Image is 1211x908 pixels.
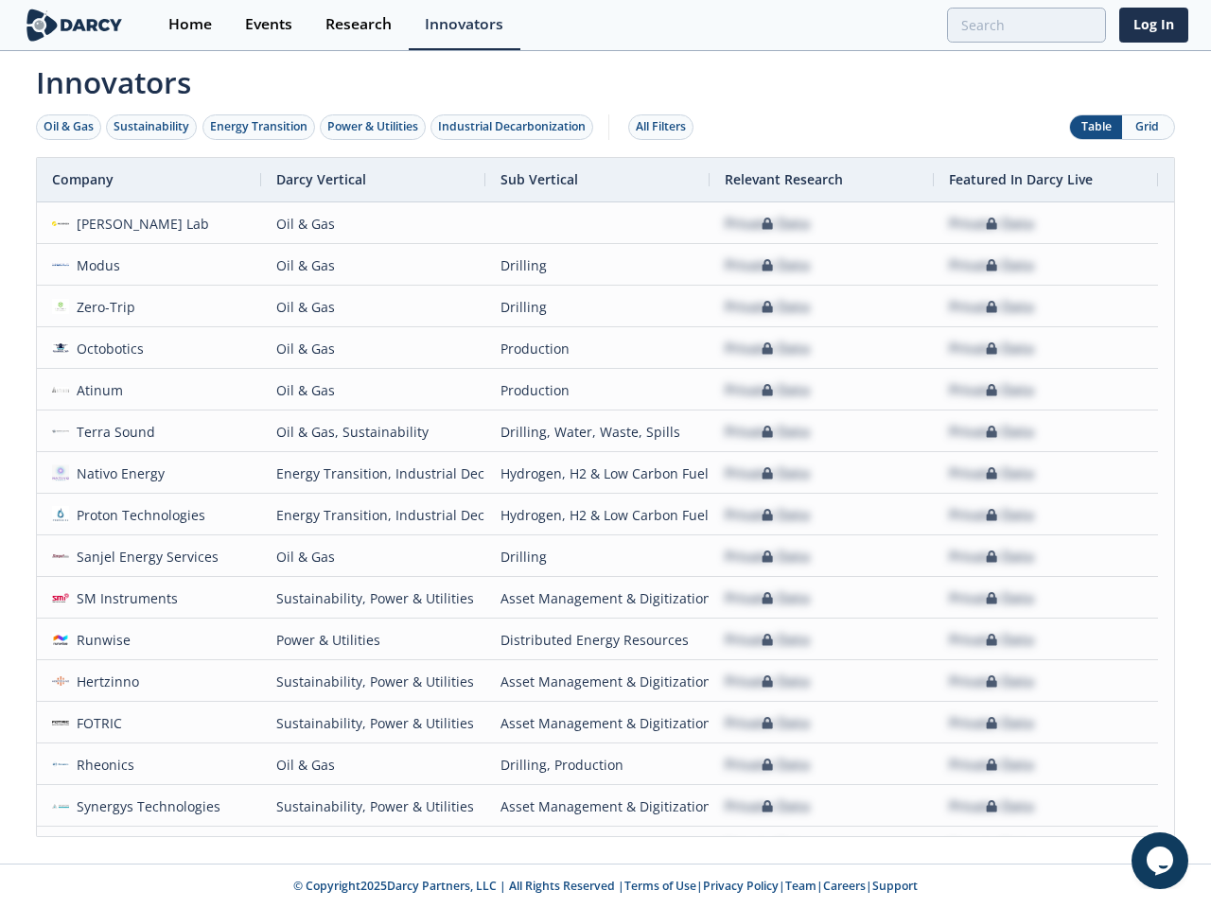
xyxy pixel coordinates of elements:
div: Private Data [949,786,1034,827]
div: Atinum [69,370,124,410]
div: Private Data [725,370,810,410]
a: Log In [1119,8,1188,43]
div: Drilling, Water, Waste, Spills [500,411,694,452]
button: All Filters [628,114,693,140]
span: Innovators [23,53,1188,104]
div: Private Data [949,828,1034,868]
div: Private Data [725,495,810,535]
div: Private Data [949,703,1034,743]
img: sanjel.com.png [52,548,69,565]
div: Private Data [949,620,1034,660]
img: 7b228af2-2927-4939-aa9f-c088b96d1056 [52,589,69,606]
a: Careers [823,878,866,894]
button: Industrial Decarbonization [430,114,593,140]
div: Private Data [949,203,1034,244]
button: Power & Utilities [320,114,426,140]
div: Oil & Gas [276,536,470,577]
div: FOTRIC [69,703,123,743]
img: 6c1fd47e-a9de-4d25-b0ff-b9dbcf72eb3c [52,423,69,440]
div: Asset Management & Digitization, Methane Emissions [500,578,694,619]
div: Drilling [500,536,694,577]
p: © Copyright 2025 Darcy Partners, LLC | All Rights Reserved | | | | | [26,878,1185,895]
div: Asset Management & Digitization, Methane Emissions [500,786,694,827]
img: 1947e124-eb77-42f3-86b6-0e38c15c803b [52,340,69,357]
div: Private Data [725,245,810,286]
div: Oil & Gas, Sustainability [276,411,470,452]
div: Sustainability, Power & Utilities [276,703,470,743]
div: Power & Utilities [276,620,470,660]
button: Oil & Gas [36,114,101,140]
div: Hertzinno [69,661,140,702]
img: 9c95c6f0-4dc2-42bd-b77a-e8faea8af569 [52,506,69,523]
div: Private Data [725,661,810,702]
a: Team [785,878,816,894]
button: Grid [1122,115,1174,139]
div: Private Data [725,287,810,327]
div: Modus [69,245,121,286]
a: Terms of Use [624,878,696,894]
img: 2e65efa3-6c94-415d-91a3-04c42e6548c1 [52,298,69,315]
div: Private Data [949,453,1034,494]
div: Distributed Energy Resources, Transportation Electrification [500,828,694,868]
div: Synergys Technologies [69,786,221,827]
div: Innovators [425,17,503,32]
div: Research [325,17,392,32]
div: Private Data [725,536,810,577]
img: 28659a50-3ed8-4eb4-84e4-ecf8848b7f3a [52,631,69,648]
div: [PERSON_NAME] Lab [69,203,210,244]
span: Relevant Research [725,170,843,188]
div: Production [500,370,694,410]
div: Events [245,17,292,32]
div: Hydrogen, H2 & Low Carbon Fuels [500,495,694,535]
img: 6be74745-e7f4-4809-9227-94d27c50fd57 [52,756,69,773]
div: Proton Technologies [69,495,206,535]
div: Private Data [949,536,1034,577]
div: Oil & Gas [276,328,470,369]
img: ebe80549-b4d3-4f4f-86d6-e0c3c9b32110 [52,464,69,481]
div: Octobotics [69,328,145,369]
div: Oil & Gas [276,245,470,286]
div: Energy Transition, Industrial Decarbonization [276,495,470,535]
div: Energy Transition [210,118,307,135]
div: Private Data [949,495,1034,535]
div: Home [168,17,212,32]
div: Private Data [725,703,810,743]
div: Private Data [725,578,810,619]
img: a5afd840-feb6-4328-8c69-739a799e54d1 [52,256,69,273]
div: Private Data [949,744,1034,785]
span: Featured In Darcy Live [949,170,1093,188]
img: logo-wide.svg [23,9,126,42]
div: Private Data [725,328,810,369]
div: Oil & Gas [276,287,470,327]
div: Zero-Trip [69,287,136,327]
img: 0133bb7e-1967-4e01-889f-d186a3c734a4 [52,797,69,814]
div: Private Data [949,328,1034,369]
div: Drilling, Production [500,744,694,785]
span: Company [52,170,114,188]
div: Oil & Gas [44,118,94,135]
span: Sub Vertical [500,170,578,188]
a: Support [872,878,918,894]
div: Private Data [949,661,1034,702]
div: Private Data [725,203,810,244]
div: Private Data [949,578,1034,619]
div: Runwise [69,620,132,660]
div: Private Data [725,786,810,827]
div: Distributed Energy Resources [500,620,694,660]
div: Oil & Gas [276,370,470,410]
div: Asset Management & Digitization, Methane Emissions [500,661,694,702]
img: f3daa296-edca-4246-95c9-a684112ce6f8 [52,215,69,232]
div: Sustainability, Power & Utilities [276,578,470,619]
div: Sustainability [114,118,189,135]
a: Privacy Policy [703,878,779,894]
button: Energy Transition [202,114,315,140]
div: Oil & Gas [276,744,470,785]
img: 45a0cbea-d989-4350-beef-8637b4f6d6e9 [52,381,69,398]
div: Private Data [725,620,810,660]
button: Table [1070,115,1122,139]
div: Sustainability, Power & Utilities [276,786,470,827]
span: Darcy Vertical [276,170,366,188]
div: Private Data [949,287,1034,327]
div: Oil & Gas [276,203,470,244]
div: Sustainability, Power & Utilities [276,661,470,702]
